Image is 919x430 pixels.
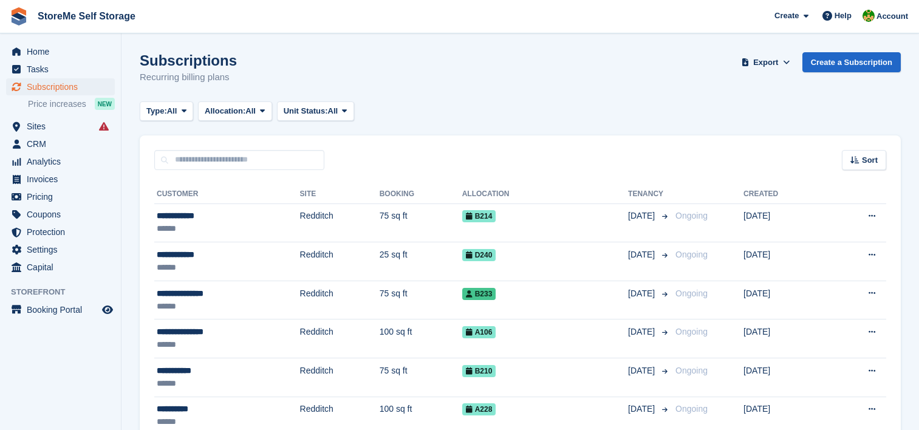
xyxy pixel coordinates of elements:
[675,327,708,336] span: Ongoing
[95,98,115,110] div: NEW
[27,43,100,60] span: Home
[743,281,826,319] td: [DATE]
[28,97,115,111] a: Price increases NEW
[739,52,793,72] button: Export
[284,105,328,117] span: Unit Status:
[27,224,100,241] span: Protection
[6,43,115,60] a: menu
[380,358,462,397] td: 75 sq ft
[462,249,496,261] span: D240
[140,70,237,84] p: Recurring billing plans
[802,52,901,72] a: Create a Subscription
[675,211,708,220] span: Ongoing
[863,10,875,22] img: StorMe
[876,10,908,22] span: Account
[380,185,462,204] th: Booking
[300,185,380,204] th: Site
[27,301,100,318] span: Booking Portal
[380,281,462,319] td: 75 sq ft
[675,288,708,298] span: Ongoing
[743,203,826,242] td: [DATE]
[462,365,496,377] span: B210
[140,52,237,69] h1: Subscriptions
[6,61,115,78] a: menu
[328,105,338,117] span: All
[835,10,852,22] span: Help
[462,288,496,300] span: B233
[774,10,799,22] span: Create
[277,101,354,121] button: Unit Status: All
[167,105,177,117] span: All
[300,242,380,281] td: Redditch
[100,302,115,317] a: Preview store
[628,326,657,338] span: [DATE]
[300,319,380,358] td: Redditch
[27,206,100,223] span: Coupons
[33,6,140,26] a: StoreMe Self Storage
[675,404,708,414] span: Ongoing
[27,135,100,152] span: CRM
[743,185,826,204] th: Created
[6,206,115,223] a: menu
[628,364,657,377] span: [DATE]
[6,301,115,318] a: menu
[245,105,256,117] span: All
[140,101,193,121] button: Type: All
[380,319,462,358] td: 100 sq ft
[27,61,100,78] span: Tasks
[6,153,115,170] a: menu
[99,121,109,131] i: Smart entry sync failures have occurred
[27,171,100,188] span: Invoices
[6,241,115,258] a: menu
[628,287,657,300] span: [DATE]
[628,248,657,261] span: [DATE]
[462,403,496,415] span: A228
[743,358,826,397] td: [DATE]
[11,286,121,298] span: Storefront
[862,154,878,166] span: Sort
[27,78,100,95] span: Subscriptions
[198,101,272,121] button: Allocation: All
[380,203,462,242] td: 75 sq ft
[753,56,778,69] span: Export
[628,403,657,415] span: [DATE]
[27,153,100,170] span: Analytics
[28,98,86,110] span: Price increases
[27,241,100,258] span: Settings
[300,203,380,242] td: Redditch
[628,210,657,222] span: [DATE]
[300,281,380,319] td: Redditch
[27,188,100,205] span: Pricing
[675,250,708,259] span: Ongoing
[6,259,115,276] a: menu
[743,319,826,358] td: [DATE]
[205,105,245,117] span: Allocation:
[27,118,100,135] span: Sites
[380,242,462,281] td: 25 sq ft
[154,185,300,204] th: Customer
[6,171,115,188] a: menu
[675,366,708,375] span: Ongoing
[743,242,826,281] td: [DATE]
[6,78,115,95] a: menu
[10,7,28,26] img: stora-icon-8386f47178a22dfd0bd8f6a31ec36ba5ce8667c1dd55bd0f319d3a0aa187defe.svg
[462,185,628,204] th: Allocation
[27,259,100,276] span: Capital
[6,224,115,241] a: menu
[146,105,167,117] span: Type:
[6,118,115,135] a: menu
[462,210,496,222] span: B214
[628,185,671,204] th: Tenancy
[462,326,496,338] span: A106
[300,358,380,397] td: Redditch
[6,135,115,152] a: menu
[6,188,115,205] a: menu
